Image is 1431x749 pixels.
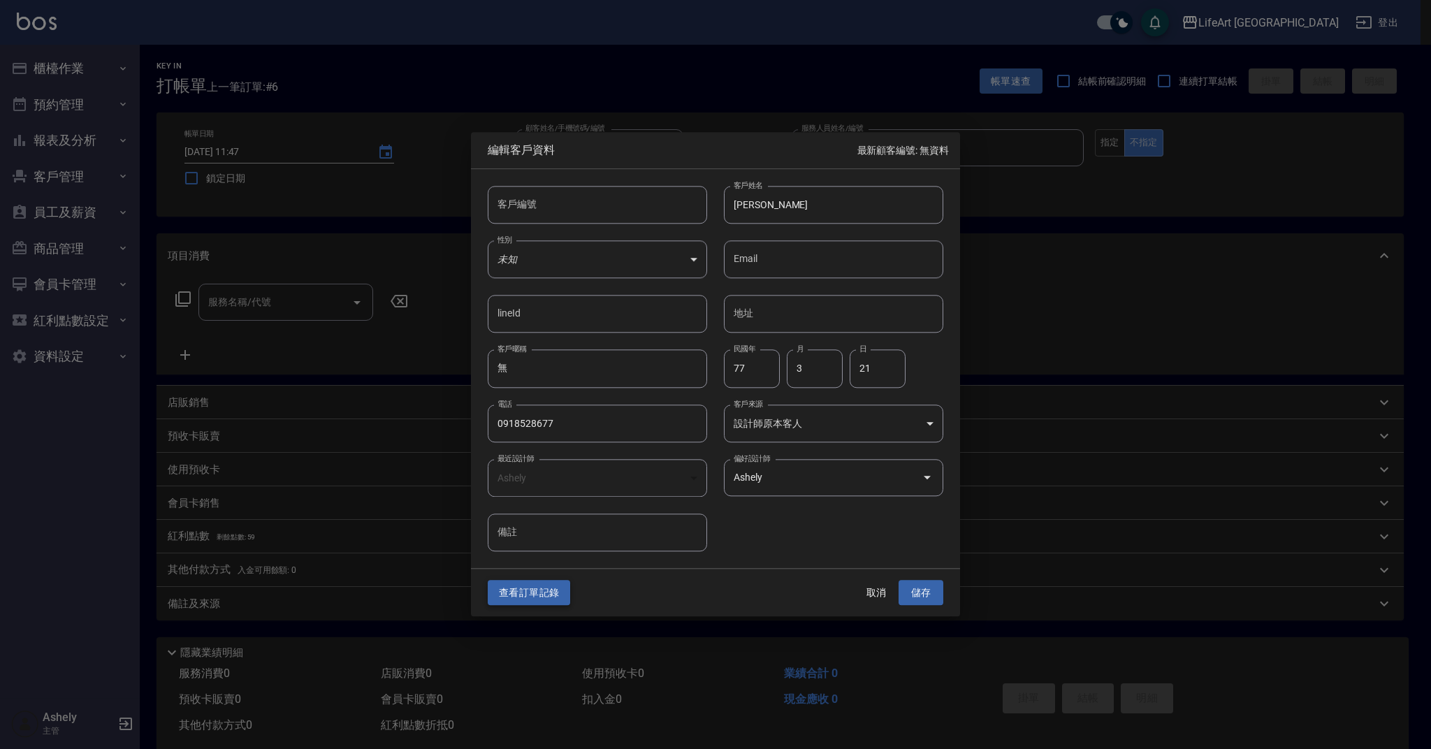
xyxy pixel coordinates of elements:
[497,344,527,354] label: 客戶暱稱
[488,143,857,157] span: 編輯客戶資料
[734,398,763,409] label: 客戶來源
[724,405,943,442] div: 設計師原本客人
[488,459,707,497] div: Ashely
[488,580,570,606] button: 查看訂單記錄
[497,234,512,245] label: 性別
[899,580,943,606] button: 儲存
[497,254,517,265] em: 未知
[916,467,938,489] button: Open
[734,344,755,354] label: 民國年
[857,143,949,158] p: 最新顧客編號: 無資料
[854,580,899,606] button: 取消
[497,453,534,463] label: 最近設計師
[497,398,512,409] label: 電話
[797,344,804,354] label: 月
[734,453,770,463] label: 偏好設計師
[859,344,866,354] label: 日
[734,180,763,190] label: 客戶姓名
